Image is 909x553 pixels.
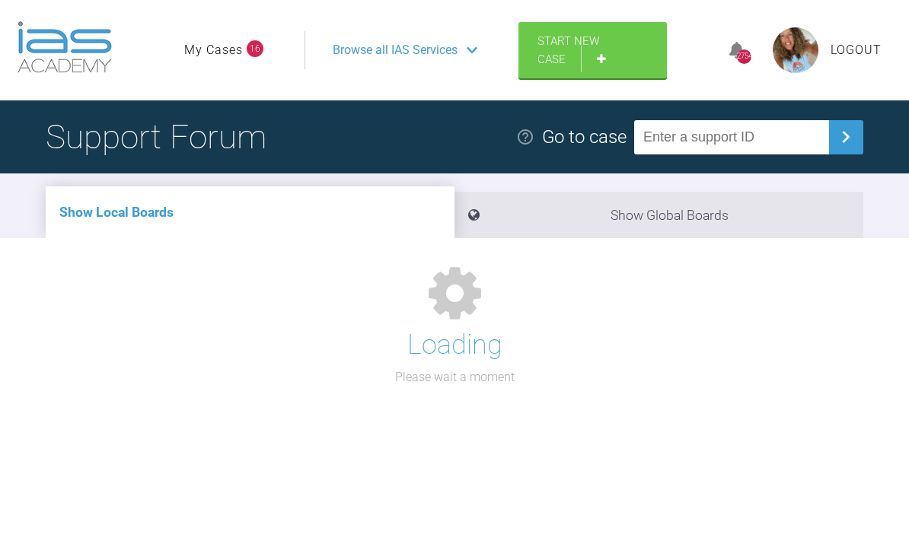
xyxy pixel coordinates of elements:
img: help.e70b9f3d.svg [516,128,534,146]
p: Please wait a moment [395,367,515,387]
span: Start New Case [537,34,599,66]
span: 16 [247,40,263,57]
div: 2754 [737,49,751,64]
a: My Cases [184,40,243,60]
input: Enter a support ID [634,120,829,154]
span: Browse all IAS Services [333,40,458,60]
div: Go to case [542,122,627,151]
img: logo-light.3e3ef733.png [18,21,112,73]
li: Show Local Boards [46,186,454,238]
a: Logout [831,40,882,60]
li: Show Global Boards [454,192,863,238]
img: chevronRight.28bd32b0.svg [834,125,858,149]
h1: Support Forum [46,110,266,164]
h1: Loading [407,323,502,367]
a: Start New Case [518,22,667,78]
img: profile.png [773,27,818,73]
